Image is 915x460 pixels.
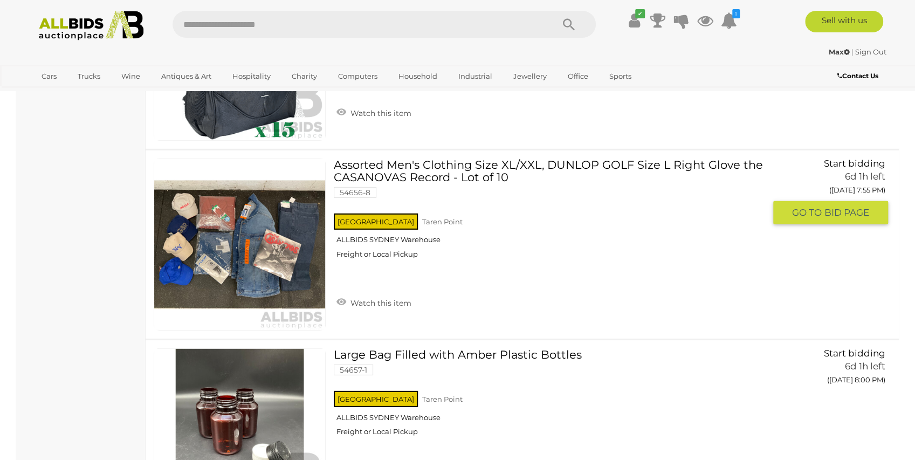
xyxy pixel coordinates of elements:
[829,47,850,56] strong: Max
[285,67,324,85] a: Charity
[781,159,888,225] a: Start bidding 6d 1h left ([DATE] 7:55 PM) GO TOBID PAGE
[824,158,885,169] span: Start bidding
[602,67,638,85] a: Sports
[721,11,737,30] a: 1
[334,104,414,120] a: Watch this item
[732,9,740,18] i: 1
[805,11,883,32] a: Sell with us
[348,298,411,308] span: Watch this item
[773,201,888,224] button: GO TOBID PAGE
[391,67,444,85] a: Household
[154,67,218,85] a: Antiques & Art
[837,70,880,82] a: Contact Us
[635,9,645,18] i: ✔
[542,11,596,38] button: Search
[824,207,869,219] span: BID PAGE
[114,67,147,85] a: Wine
[792,207,824,219] span: GO TO
[35,67,64,85] a: Cars
[837,72,878,80] b: Contact Us
[33,11,150,40] img: Allbids.com.au
[824,348,885,359] span: Start bidding
[781,348,888,390] a: Start bidding 6d 1h left ([DATE] 8:00 PM)
[851,47,854,56] span: |
[342,348,765,444] a: Large Bag Filled with Amber Plastic Bottles 54657-1 [GEOGRAPHIC_DATA] Taren Point ALLBIDS SYDNEY ...
[35,85,125,103] a: [GEOGRAPHIC_DATA]
[506,67,554,85] a: Jewellery
[71,67,107,85] a: Trucks
[855,47,886,56] a: Sign Out
[561,67,595,85] a: Office
[451,67,499,85] a: Industrial
[829,47,851,56] a: Max
[331,67,384,85] a: Computers
[334,294,414,310] a: Watch this item
[348,108,411,118] span: Watch this item
[626,11,642,30] a: ✔
[225,67,278,85] a: Hospitality
[342,159,765,267] a: Assorted Men's Clothing Size XL/XXL, DUNLOP GOLF Size L Right Glove the CASANOVAS Record - Lot of...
